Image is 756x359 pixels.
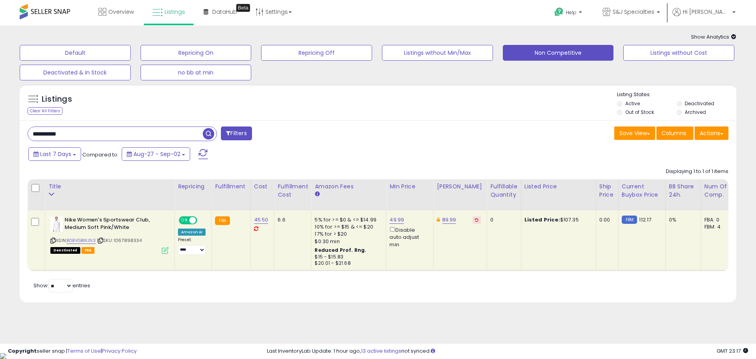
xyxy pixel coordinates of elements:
span: ON [180,217,189,224]
div: Ship Price [599,182,615,199]
div: [PERSON_NAME] [437,182,484,191]
label: Active [625,100,640,107]
span: Listings [165,8,185,16]
div: $107.35 [524,216,590,223]
small: FBM [622,216,637,224]
span: OFF [196,217,209,224]
div: Fulfillable Quantity [490,182,517,199]
div: $20.01 - $21.68 [315,260,380,267]
i: Revert to store-level Dynamic Max Price [475,218,478,222]
div: Title [48,182,171,191]
span: Show Analytics [691,33,736,41]
button: Repricing Off [261,45,372,61]
button: Listings without Cost [623,45,734,61]
i: Get Help [554,7,564,17]
span: Last 7 Days [40,150,71,158]
label: Out of Stock [625,109,654,115]
span: Overview [108,8,134,16]
span: | SKU: 1067898334 [97,237,142,244]
div: Amazon Fees [315,182,383,191]
button: Actions [695,126,728,140]
div: Displaying 1 to 1 of 1 items [666,168,728,175]
div: 17% for > $20 [315,231,380,238]
div: Amazon AI [178,229,206,236]
div: Fulfillment Cost [278,182,308,199]
button: Non Competitive [503,45,614,61]
div: 0% [669,216,695,223]
div: Tooltip anchor [236,4,250,12]
span: Show: entries [33,282,90,289]
div: $0.30 min [315,238,380,245]
button: Save View [614,126,655,140]
label: Archived [685,109,706,115]
span: S&J Specialties [613,8,654,16]
button: Repricing On [141,45,252,61]
a: Terms of Use [67,347,101,355]
p: Listing States: [617,91,736,99]
span: Columns [661,129,686,137]
small: FBA [215,216,230,225]
span: Hi [PERSON_NAME] [683,8,730,16]
a: Help [548,1,590,26]
div: seller snap | | [8,348,137,355]
span: 2025-09-10 23:17 GMT [717,347,748,355]
span: Aug-27 - Sep-02 [133,150,180,158]
a: 89.99 [442,216,456,224]
div: Disable auto adjust min [389,225,427,248]
a: B0BVGBWJN3 [67,237,96,244]
div: ASIN: [50,216,169,253]
span: Compared to: [82,151,119,158]
button: Last 7 Days [28,147,81,161]
b: Reduced Prof. Rng. [315,247,366,253]
div: 5% for >= $0 & <= $14.99 [315,216,380,223]
span: All listings that are unavailable for purchase on Amazon for any reason other than out-of-stock [50,247,80,254]
div: Num of Comp. [704,182,733,199]
i: This overrides the store level Dynamic Max Price for this listing [437,217,440,222]
h5: Listings [42,94,72,105]
a: Hi [PERSON_NAME] [673,8,736,26]
a: 45.50 [254,216,269,224]
button: Listings without Min/Max [382,45,493,61]
div: Current Buybox Price [622,182,662,199]
div: 0 [490,216,515,223]
div: Listed Price [524,182,593,191]
button: Columns [656,126,693,140]
button: Aug-27 - Sep-02 [122,147,190,161]
div: Last InventoryLab Update: 1 hour ago, not synced. [267,348,748,355]
span: 112.17 [639,216,651,223]
a: 49.99 [389,216,404,224]
button: Deactivated & In Stock [20,65,131,80]
div: 10% for >= $15 & <= $20 [315,223,380,231]
b: Nike Women's Sportswear Club, Medium Soft Pink/White [65,216,160,233]
small: Amazon Fees. [315,191,319,198]
div: BB Share 24h. [669,182,698,199]
div: Cost [254,182,271,191]
a: Privacy Policy [102,347,137,355]
div: 6.6 [278,216,305,223]
img: 316GvA7AjDL._SL40_.jpg [50,216,63,232]
span: Help [566,9,576,16]
div: 0.00 [599,216,612,223]
div: Repricing [178,182,208,191]
div: $15 - $15.83 [315,254,380,260]
div: Clear All Filters [28,107,63,115]
label: Deactivated [685,100,714,107]
strong: Copyright [8,347,37,355]
b: Listed Price: [524,216,560,223]
div: Fulfillment [215,182,247,191]
div: FBA: 0 [704,216,730,223]
span: FBA [82,247,95,254]
span: DataHub [212,8,237,16]
a: 13 active listings [361,347,401,355]
div: Preset: [178,237,206,255]
button: Filters [221,126,252,140]
button: Default [20,45,131,61]
button: no bb at min [141,65,252,80]
div: FBM: 4 [704,223,730,231]
div: Min Price [389,182,430,191]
